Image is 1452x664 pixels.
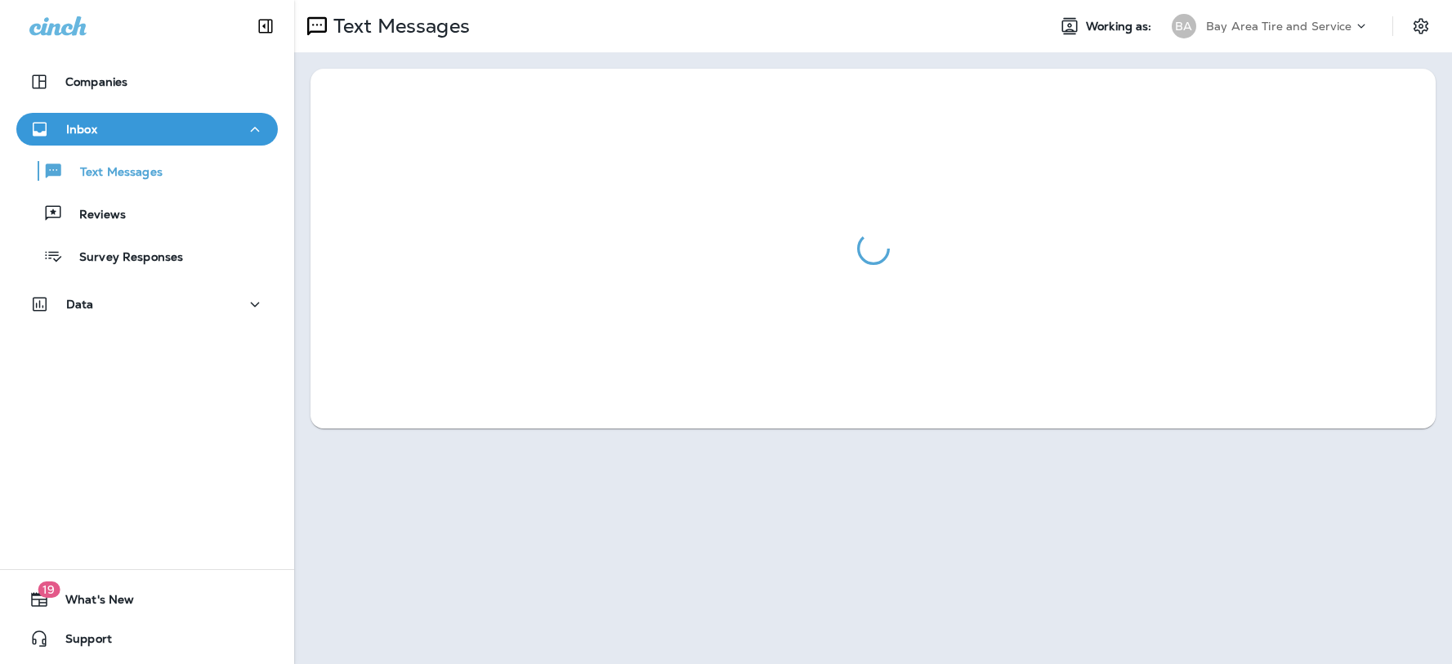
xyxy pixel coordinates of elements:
[16,154,278,188] button: Text Messages
[243,10,288,43] button: Collapse Sidebar
[16,622,278,655] button: Support
[16,113,278,146] button: Inbox
[16,288,278,321] button: Data
[38,581,60,598] span: 19
[1172,14,1196,38] div: BA
[66,123,97,136] p: Inbox
[49,593,134,612] span: What's New
[16,65,278,98] button: Companies
[1206,20,1352,33] p: Bay Area Tire and Service
[327,14,470,38] p: Text Messages
[16,196,278,231] button: Reviews
[65,75,127,88] p: Companies
[1406,11,1436,41] button: Settings
[63,208,126,223] p: Reviews
[16,239,278,273] button: Survey Responses
[49,632,112,652] span: Support
[16,583,278,616] button: 19What's New
[66,298,94,311] p: Data
[1086,20,1155,34] span: Working as:
[63,250,183,266] p: Survey Responses
[64,165,163,181] p: Text Messages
